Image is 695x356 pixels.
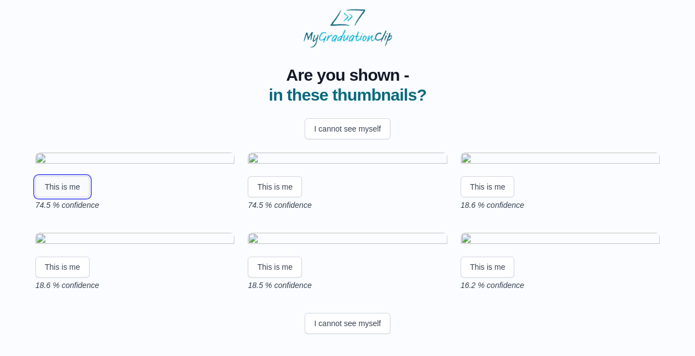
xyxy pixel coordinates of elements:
[248,256,302,278] button: This is me
[35,256,90,278] button: This is me
[461,153,660,167] img: ef1016b79fb21bb6c1dd2e61a4939c637c920ffd.gif
[304,9,392,48] img: MyGraduationClip
[269,86,426,104] span: in these thumbnails?
[461,233,660,248] img: cf230d794841b40db4cc90562bf52ed585904a39.gif
[269,65,426,85] span: Are you shown -
[35,280,234,291] p: 18.6 % confidence
[248,233,447,248] img: d76ef50a1bc35dfd64bad7f6c39054f6c41fbc7a.gif
[248,200,447,211] p: 74.5 % confidence
[461,280,660,291] p: 16.2 % confidence
[248,176,302,197] button: This is me
[35,200,234,211] p: 74.5 % confidence
[35,233,234,248] img: 9b4e6fe8d87d5d116d35a48fcb25798f9dba460d.gif
[461,200,660,211] p: 18.6 % confidence
[248,280,447,291] p: 18.5 % confidence
[35,153,234,167] img: f86b92d94c80d1597d8cdb5332b1a5cb620db447.gif
[461,176,515,197] button: This is me
[35,176,90,197] button: This is me
[248,153,447,167] img: 6b76bded58a10a2c7d48c547deb0279039b09b71.gif
[305,313,390,334] button: I cannot see myself
[305,118,390,139] button: I cannot see myself
[461,256,515,278] button: This is me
